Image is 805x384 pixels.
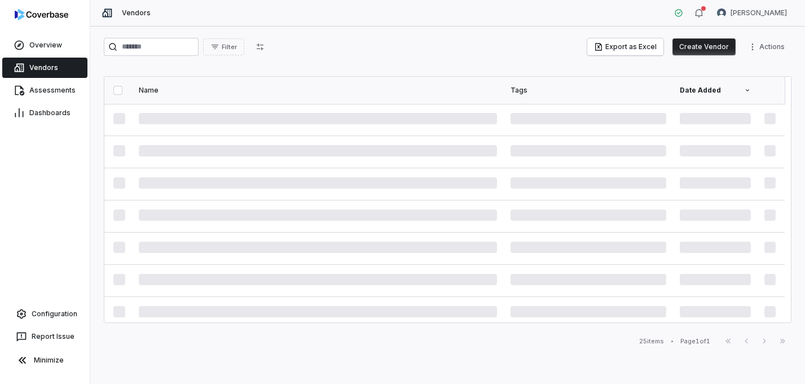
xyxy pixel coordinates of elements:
span: Filter [222,43,237,51]
span: Dashboards [29,108,71,117]
button: More actions [745,38,791,55]
div: Date Added [680,86,751,95]
div: • [671,337,674,345]
button: Export as Excel [587,38,663,55]
button: Filter [203,38,244,55]
button: Report Issue [5,326,85,347]
div: Name [139,86,497,95]
div: Page 1 of 1 [680,337,710,346]
a: Dashboards [2,103,87,123]
span: Report Issue [32,332,74,341]
img: Daniel Aranibar avatar [717,8,726,18]
a: Overview [2,35,87,55]
a: Configuration [5,304,85,324]
a: Vendors [2,58,87,78]
a: Assessments [2,80,87,101]
div: Tags [511,86,666,95]
span: Vendors [29,63,58,72]
div: 25 items [639,337,664,346]
button: Create Vendor [672,38,736,55]
button: Minimize [5,349,85,372]
span: Vendors [122,8,151,18]
span: [PERSON_NAME] [731,8,787,18]
span: Minimize [34,356,64,365]
span: Configuration [32,309,77,318]
button: Daniel Aranibar avatar[PERSON_NAME] [710,5,794,21]
span: Assessments [29,86,76,95]
span: Overview [29,41,62,50]
img: logo-D7KZi-bG.svg [15,9,68,20]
